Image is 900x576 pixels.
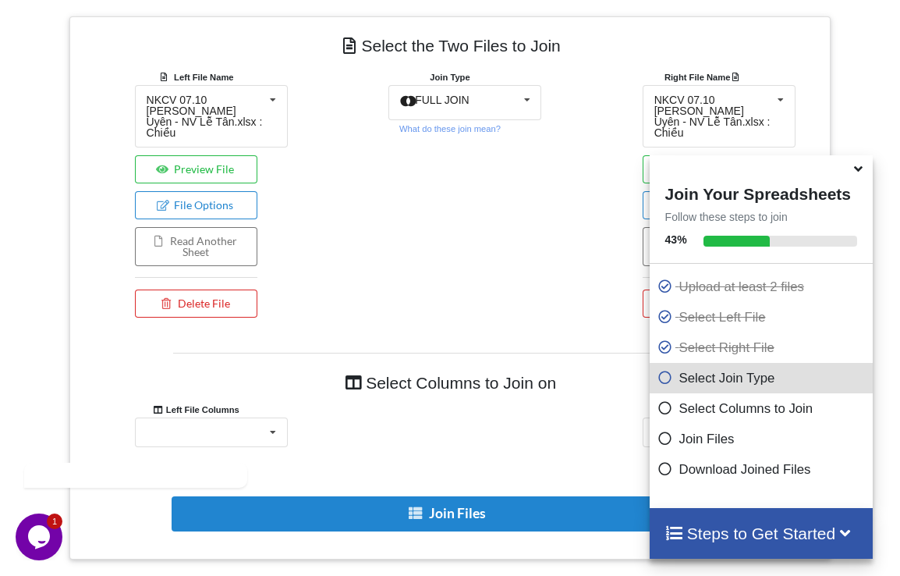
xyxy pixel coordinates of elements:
[173,365,727,400] h4: Select Columns to Join on
[135,155,258,183] button: Preview File
[665,233,687,246] b: 43 %
[147,94,264,138] div: NKCV 07.10 [PERSON_NAME] Uyên - NV Lễ Tân.xlsx : Chiều
[174,73,233,82] b: Left File Name
[650,180,873,204] h4: Join Your Spreadsheets
[643,290,766,318] button: Delete File
[16,514,66,560] iframe: chat widget
[172,496,725,532] button: Join Files
[657,429,870,449] p: Join Files
[430,73,469,82] b: Join Type
[135,191,258,219] button: File Options
[643,227,766,266] button: Read Another Sheet
[399,124,501,133] small: What do these join mean?
[135,227,258,266] button: Read Another Sheet
[657,399,870,418] p: Select Columns to Join
[135,290,258,318] button: Delete File
[657,277,870,297] p: Upload at least 2 files
[664,73,743,82] b: Right File Name
[657,368,870,388] p: Select Join Type
[657,308,870,327] p: Select Left File
[16,393,296,506] iframe: chat widget
[654,94,772,138] div: NKCV 07.10 [PERSON_NAME] Uyên - NV Lễ Tân.xlsx : Chiều
[415,94,469,106] span: FULL JOIN
[81,28,820,63] h4: Select the Two Files to Join
[643,191,766,219] button: File Options
[650,209,873,225] p: Follow these steps to join
[643,155,766,183] button: Preview File
[657,460,870,479] p: Download Joined Files
[657,338,870,357] p: Select Right File
[665,524,858,543] h4: Steps to Get Started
